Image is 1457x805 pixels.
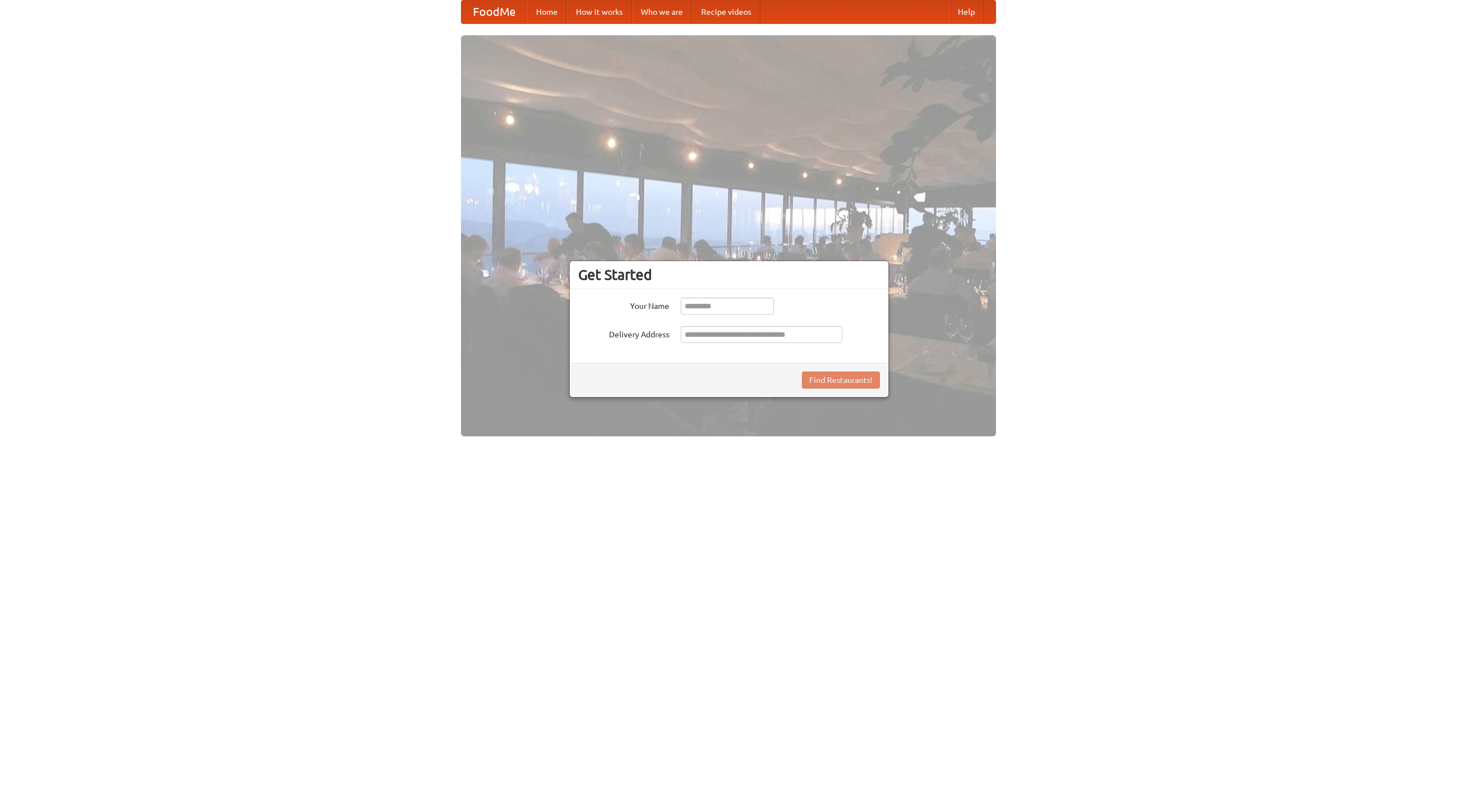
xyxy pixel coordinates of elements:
label: Your Name [578,298,669,312]
h3: Get Started [578,266,880,283]
a: Recipe videos [692,1,760,23]
a: How it works [567,1,632,23]
button: Find Restaurants! [802,371,880,389]
a: Home [527,1,567,23]
a: Who we are [632,1,692,23]
a: Help [949,1,984,23]
label: Delivery Address [578,326,669,340]
a: FoodMe [462,1,527,23]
